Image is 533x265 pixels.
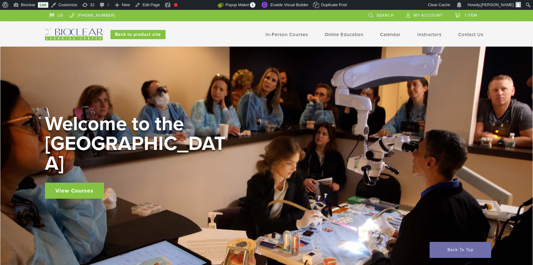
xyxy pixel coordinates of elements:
img: Views over 48 hours. Click for more Jetpack Stats. [183,2,218,9]
span: 1 [250,2,255,8]
a: Calendar [380,32,401,37]
div: Focus keyphrase not set [174,3,178,7]
span: 1 item [465,13,477,18]
a: 1 item [455,10,477,19]
span: My Account [414,13,443,18]
a: [PHONE_NUMBER] [70,10,115,19]
a: View Courses [45,183,104,199]
a: Back To Top [430,242,491,258]
a: My Account [406,10,443,19]
a: Online Education [325,32,363,37]
a: In-Person Courses [266,32,308,37]
a: Contact Us [458,32,483,37]
a: Live [38,2,48,8]
a: Instructors [417,32,442,37]
span: Search [377,13,394,18]
img: Bioclear [45,29,103,40]
span: [PERSON_NAME] [481,2,514,7]
a: Back to product site [110,30,166,39]
h2: Welcome to the [GEOGRAPHIC_DATA] [45,114,230,173]
a: Search [369,10,394,19]
a: US [50,10,63,19]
